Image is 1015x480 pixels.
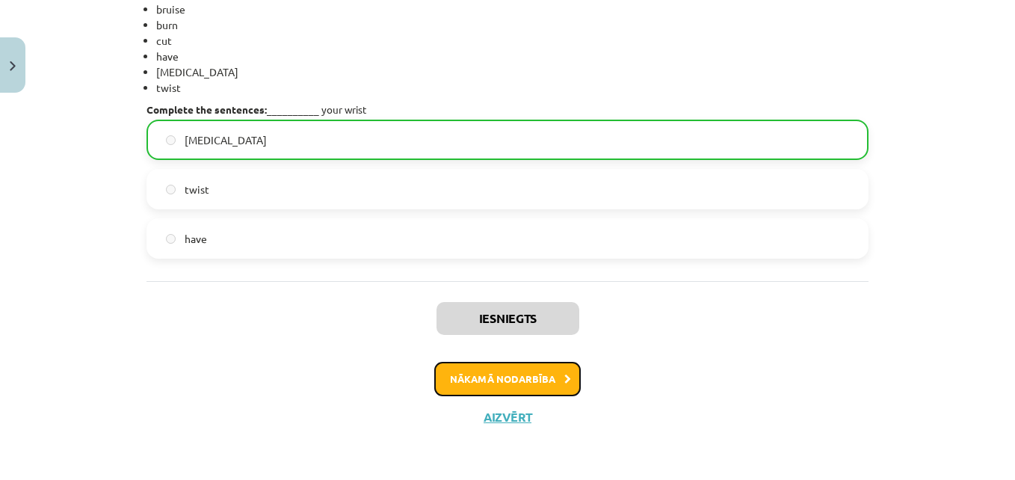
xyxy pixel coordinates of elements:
img: icon-close-lesson-0947bae3869378f0d4975bcd49f059093ad1ed9edebbc8119c70593378902aed.svg [10,61,16,71]
button: Nākamā nodarbība [434,362,581,396]
li: have [156,49,869,64]
input: twist [166,185,176,194]
button: Aizvērt [479,410,536,425]
li: burn [156,17,869,33]
button: Iesniegts [436,302,579,335]
h4: __________ your wrist [146,103,869,115]
strong: Complete the sentences: [146,102,267,116]
li: twist [156,80,869,96]
input: have [166,234,176,244]
span: [MEDICAL_DATA] [185,132,267,148]
span: twist [185,182,209,197]
li: cut [156,33,869,49]
input: [MEDICAL_DATA] [166,135,176,145]
li: [MEDICAL_DATA] [156,64,869,80]
li: bruise [156,1,869,17]
span: have [185,231,207,247]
